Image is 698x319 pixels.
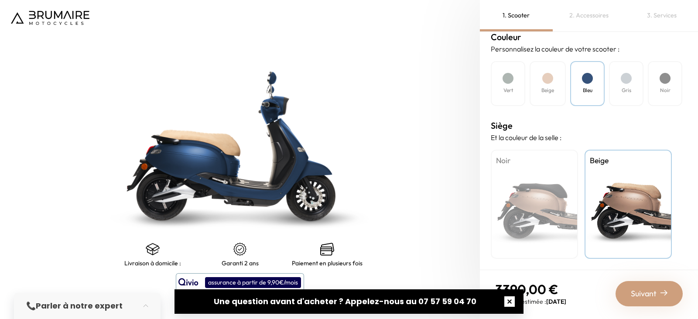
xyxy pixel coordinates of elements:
[146,242,160,256] img: shipping.png
[622,86,631,94] h4: Gris
[233,242,247,256] img: certificat-de-garantie.png
[176,273,304,292] button: assurance à partir de 9,90€/mois
[205,277,301,288] div: assurance à partir de 9,90€/mois
[292,260,363,267] p: Paiement en plusieurs fois
[495,281,566,297] p: 3390,00 €
[491,44,687,54] p: Personnalisez la couleur de votre scooter :
[491,132,687,143] p: Et la couleur de la selle :
[11,11,89,25] img: Logo de Brumaire
[491,31,687,44] h3: Couleur
[124,260,181,267] p: Livraison à domicile :
[495,297,566,306] p: Livraison estimée :
[660,86,671,94] h4: Noir
[631,288,657,300] span: Suivant
[496,155,573,166] h4: Noir
[503,86,513,94] h4: Vert
[320,242,334,256] img: credit-cards.png
[541,86,554,94] h4: Beige
[546,298,566,305] span: [DATE]
[583,86,592,94] h4: Bleu
[222,260,259,267] p: Garanti 2 ans
[491,119,687,132] h3: Siège
[590,155,667,166] h4: Beige
[660,289,667,296] img: right-arrow-2.png
[178,277,198,288] img: logo qivio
